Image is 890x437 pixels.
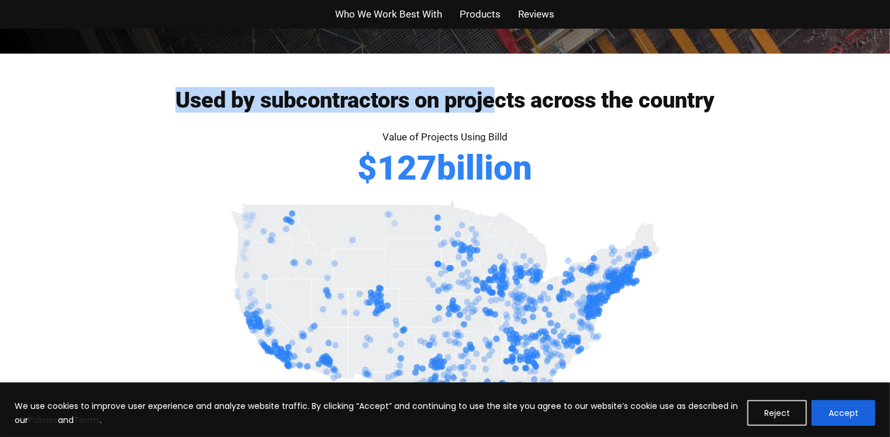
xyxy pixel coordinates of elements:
[812,400,875,426] button: Accept
[15,399,739,427] p: We use cookies to improve user experience and analyze website traffic. By clicking “Accept” and c...
[519,6,555,23] a: Reviews
[747,400,807,426] button: Reject
[74,414,100,426] a: Terms
[437,151,533,185] span: billion
[94,89,796,111] h2: Used by subcontractors on projects across the country
[460,6,501,23] a: Products
[28,414,58,426] a: Policies
[382,131,508,143] span: Value of Projects Using Billd
[378,151,437,185] span: 127
[336,6,443,23] a: Who We Work Best With
[358,151,378,185] span: $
